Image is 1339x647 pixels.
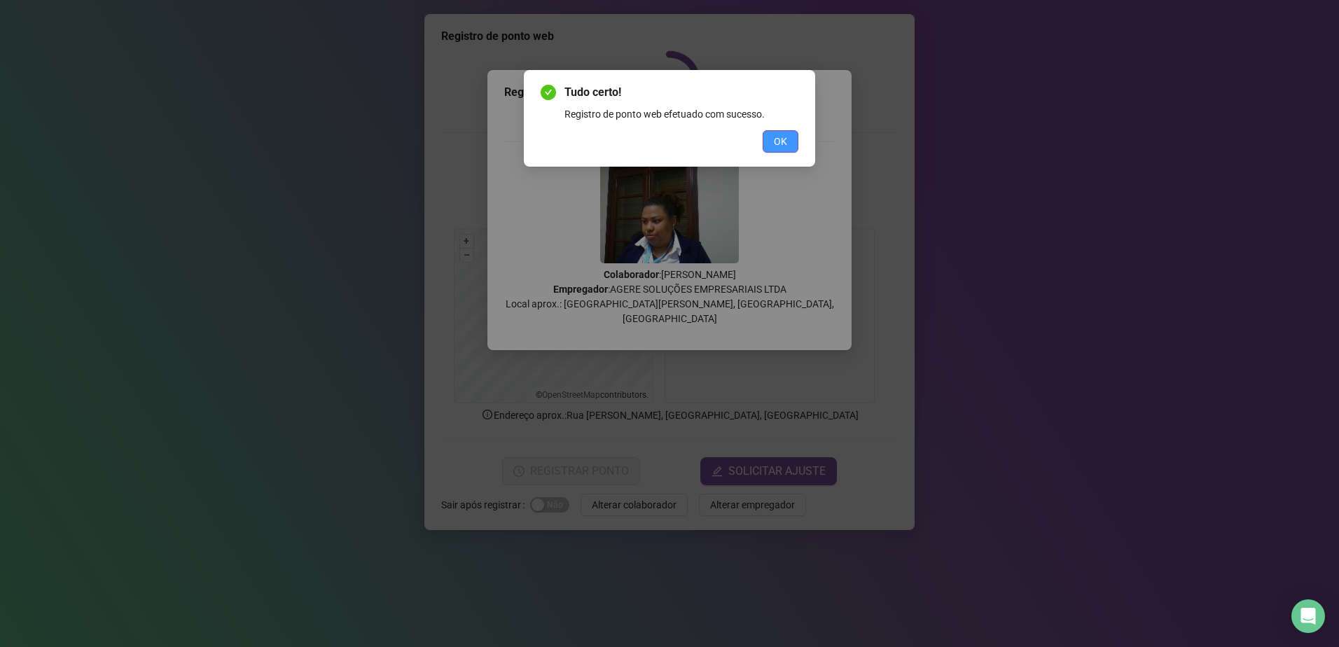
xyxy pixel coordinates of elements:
span: Tudo certo! [564,84,798,101]
div: Registro de ponto web efetuado com sucesso. [564,106,798,122]
span: check-circle [541,85,556,100]
div: Open Intercom Messenger [1291,599,1325,633]
button: OK [763,130,798,153]
span: OK [774,134,787,149]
